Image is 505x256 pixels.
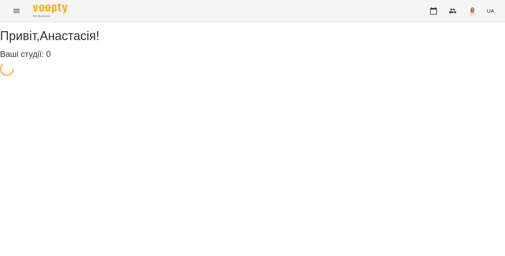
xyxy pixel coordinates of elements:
[487,7,494,14] span: UA
[484,4,497,17] button: UA
[468,6,477,16] img: 7b3448e7bfbed3bd7cdba0ed84700e25.png
[33,14,67,19] span: For Business
[33,3,67,13] img: Voopty Logo
[46,49,50,59] span: 0
[8,3,25,19] button: Menu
